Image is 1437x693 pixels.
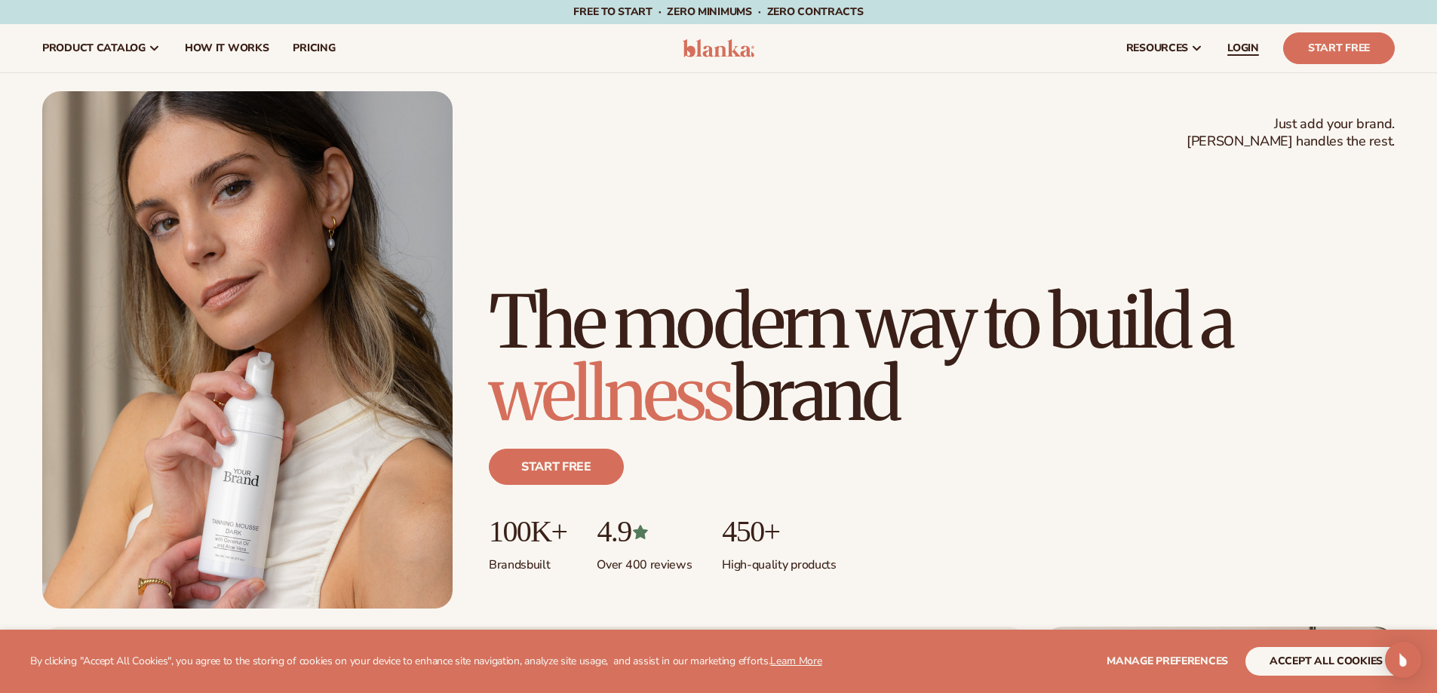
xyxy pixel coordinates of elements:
button: Manage preferences [1107,647,1228,676]
p: Over 400 reviews [597,548,692,573]
span: Manage preferences [1107,654,1228,668]
h1: The modern way to build a brand [489,286,1395,431]
p: By clicking "Accept All Cookies", you agree to the storing of cookies on your device to enhance s... [30,655,822,668]
span: Just add your brand. [PERSON_NAME] handles the rest. [1187,115,1395,151]
a: product catalog [30,24,173,72]
p: High-quality products [722,548,836,573]
p: 100K+ [489,515,567,548]
span: pricing [293,42,335,54]
img: logo [683,39,754,57]
a: Learn More [770,654,821,668]
span: product catalog [42,42,146,54]
span: LOGIN [1227,42,1259,54]
p: Brands built [489,548,567,573]
p: 450+ [722,515,836,548]
button: accept all cookies [1245,647,1407,676]
span: How It Works [185,42,269,54]
a: Start free [489,449,624,485]
span: wellness [489,349,732,440]
span: resources [1126,42,1188,54]
a: Start Free [1283,32,1395,64]
span: Free to start · ZERO minimums · ZERO contracts [573,5,863,19]
a: LOGIN [1215,24,1271,72]
a: pricing [281,24,347,72]
img: Female holding tanning mousse. [42,91,453,609]
p: 4.9 [597,515,692,548]
a: resources [1114,24,1215,72]
a: How It Works [173,24,281,72]
div: Open Intercom Messenger [1385,642,1421,678]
